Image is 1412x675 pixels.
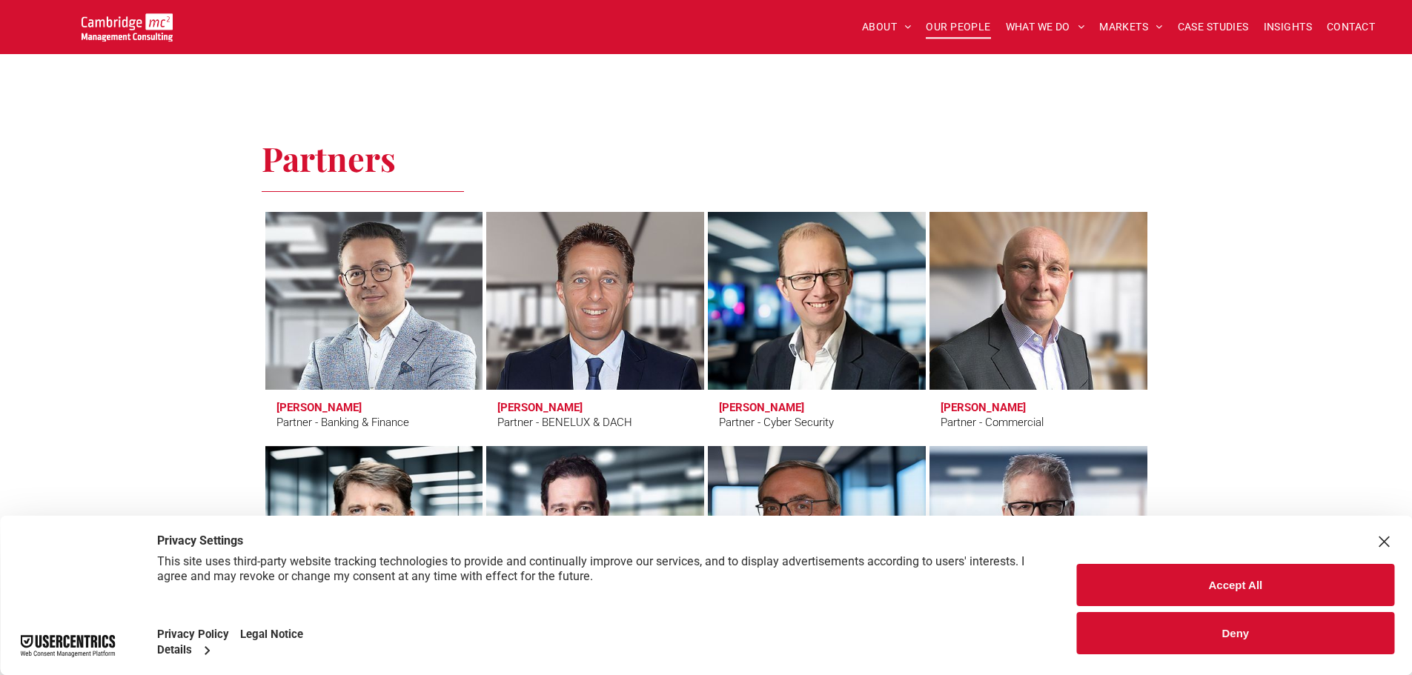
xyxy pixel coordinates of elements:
[265,446,483,624] a: Telecoms | John Edwards | Associate Executive - Telecoms
[1256,16,1319,39] a: INSIGHTS
[929,212,1147,390] a: Ray Coppin | Partner - Commercial | Cambridge Management Consulting
[708,212,926,390] a: Tom Burton | Partner - Cyber Security | Cambridge Management Consulting
[486,446,704,624] a: Daniel Fitzsimmons | Partner - Change Management
[486,212,704,390] a: Marcel Biesmans | Partner - BENELUX & DACH | Cambridge Management Consulting
[719,401,804,414] h3: [PERSON_NAME]
[941,401,1026,414] h3: [PERSON_NAME]
[276,414,409,431] div: Partner - Banking & Finance
[1319,16,1382,39] a: CONTACT
[719,414,834,431] div: Partner - Cyber Security
[82,16,173,31] a: Your Business Transformed | Cambridge Management Consulting
[1092,16,1170,39] a: MARKETS
[265,212,483,390] a: Rinat Abdrasilov | Partner - Banking & Finance | Cambridge Management Consulting
[1170,16,1256,39] a: CASE STUDIES
[998,16,1093,39] a: WHAT WE DO
[262,136,396,180] span: Partners
[708,446,926,624] a: Alessandro Forcina | Cambridge Management Consulting
[276,401,362,414] h3: [PERSON_NAME]
[497,401,583,414] h3: [PERSON_NAME]
[855,16,919,39] a: ABOUT
[82,13,173,41] img: Go to Homepage
[497,414,632,431] div: Partner - BENELUX & DACH
[929,446,1147,624] a: Mike Hodgson | Associate Partner - Digital Innovation
[918,16,998,39] a: OUR PEOPLE
[941,414,1044,431] div: Partner - Commercial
